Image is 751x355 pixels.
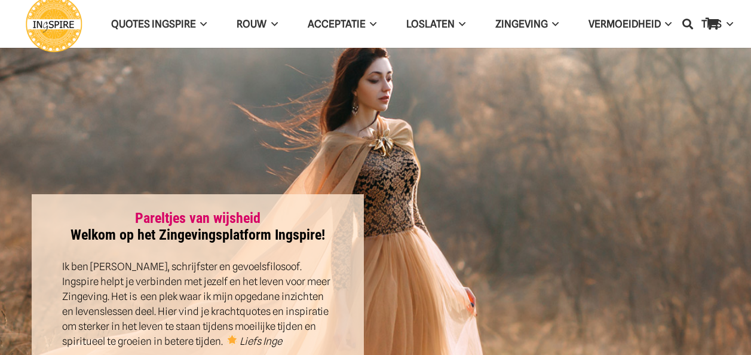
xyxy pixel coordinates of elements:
a: AcceptatieAcceptatie Menu [293,9,391,39]
span: Acceptatie Menu [366,9,376,39]
span: TIPS Menu [722,9,732,39]
span: Zingeving Menu [548,9,559,39]
p: Ik ben [PERSON_NAME], schrijfster en gevoelsfilosoof. Ingspire helpt je verbinden met jezelf en h... [62,259,334,349]
span: VERMOEIDHEID [588,18,661,30]
a: ZingevingZingeving Menu [480,9,574,39]
span: Loslaten [406,18,455,30]
span: Loslaten Menu [455,9,465,39]
span: ROUW Menu [266,9,277,39]
span: ROUW [237,18,266,30]
span: Zingeving [495,18,548,30]
a: VERMOEIDHEIDVERMOEIDHEID Menu [574,9,686,39]
a: Zoeken [676,9,700,39]
a: LoslatenLoslaten Menu [391,9,480,39]
span: VERMOEIDHEID Menu [661,9,672,39]
span: QUOTES INGSPIRE Menu [196,9,207,39]
a: Pareltjes van wijsheid [135,210,260,227]
strong: Welkom op het Zingevingsplatform Ingspire! [70,210,325,244]
span: TIPS [701,18,722,30]
span: Acceptatie [308,18,366,30]
span: QUOTES INGSPIRE [111,18,196,30]
a: ROUWROUW Menu [222,9,292,39]
em: Liefs Inge [240,335,282,347]
a: TIPSTIPS Menu [686,9,747,39]
a: QUOTES INGSPIREQUOTES INGSPIRE Menu [96,9,222,39]
img: 🌟 [227,335,237,345]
